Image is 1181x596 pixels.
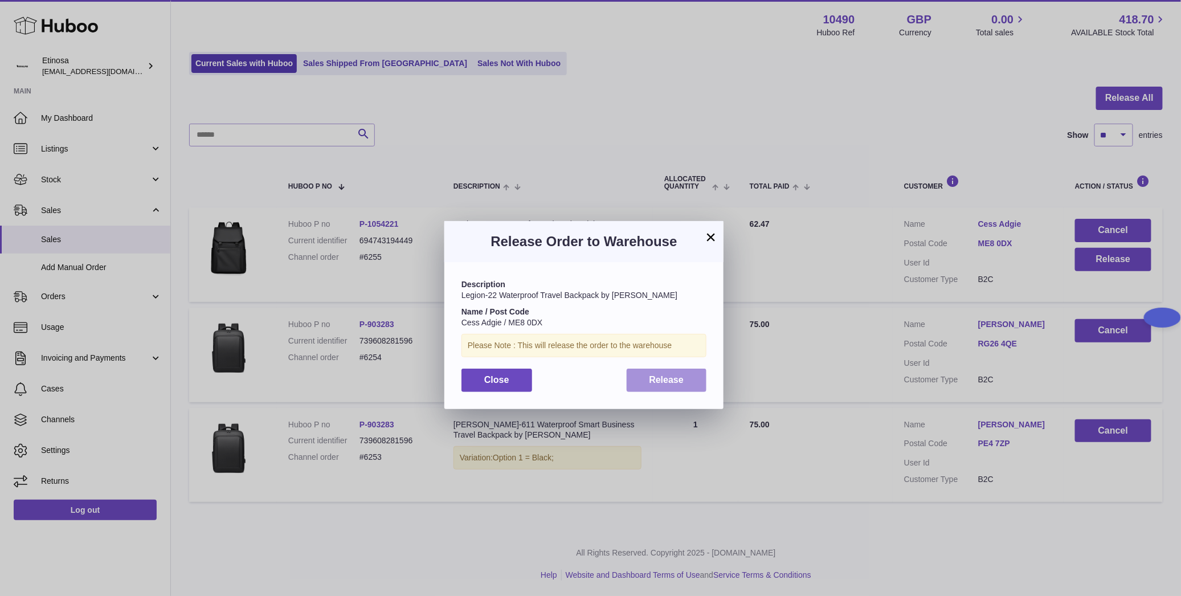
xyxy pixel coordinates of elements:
button: × [704,230,718,244]
div: Please Note : This will release the order to the warehouse [461,334,706,357]
span: Legion-22 Waterproof Travel Backpack by [PERSON_NAME] [461,291,677,300]
strong: Name / Post Code [461,307,529,316]
span: Cess Adgie / ME8 0DX [461,318,542,327]
h3: Release Order to Warehouse [461,232,706,251]
span: Close [484,375,509,385]
button: Release [627,369,707,392]
strong: Description [461,280,505,289]
button: Close [461,369,532,392]
span: Release [649,375,684,385]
